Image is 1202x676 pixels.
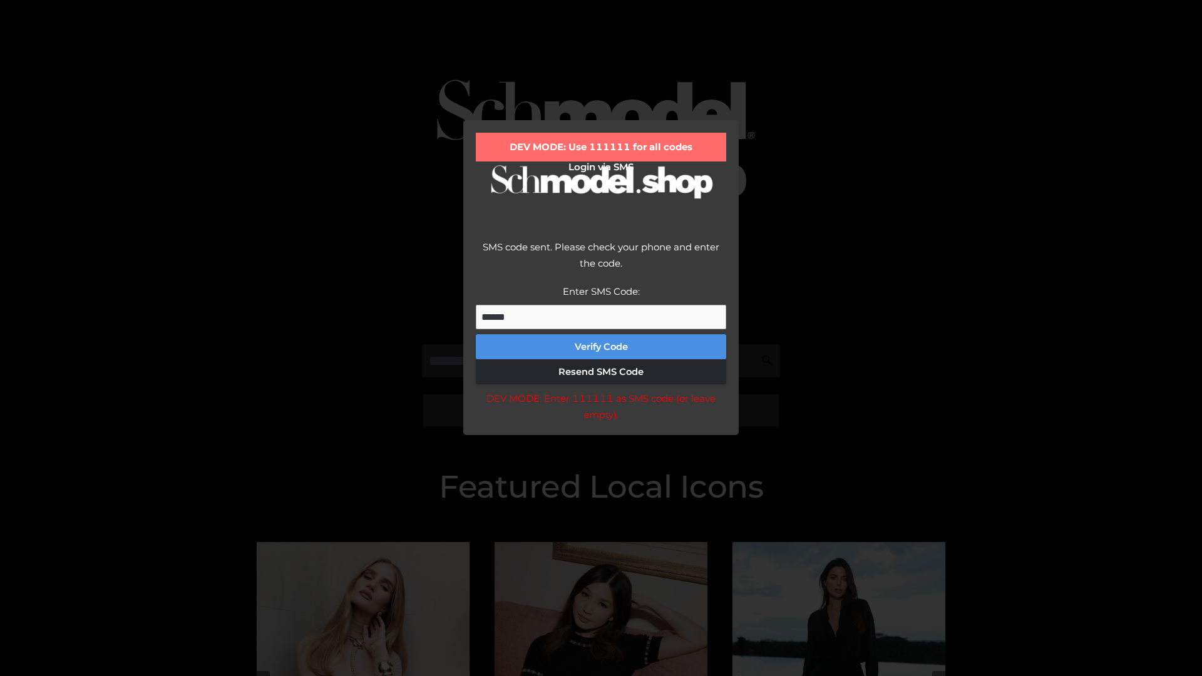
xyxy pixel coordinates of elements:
[476,239,726,284] div: SMS code sent. Please check your phone and enter the code.
[476,161,726,173] h2: Login via SMS
[563,285,640,297] label: Enter SMS Code:
[476,391,726,422] div: DEV MODE: Enter 111111 as SMS code (or leave empty).
[476,359,726,384] button: Resend SMS Code
[476,133,726,161] div: DEV MODE: Use 111111 for all codes
[476,334,726,359] button: Verify Code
